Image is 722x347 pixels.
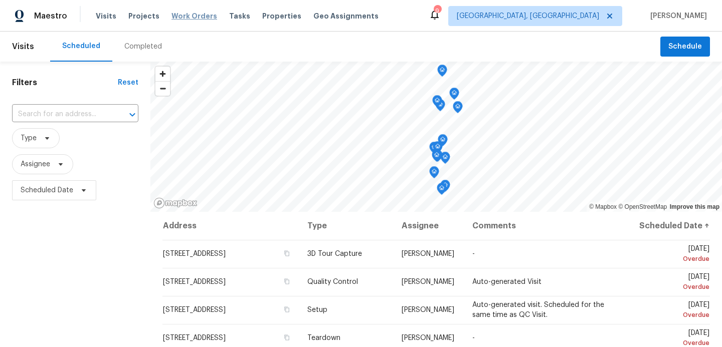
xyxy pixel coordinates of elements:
[307,250,362,257] span: 3D Tour Capture
[660,37,710,57] button: Schedule
[62,41,100,51] div: Scheduled
[12,107,110,122] input: Search for an address...
[21,133,37,143] span: Type
[637,254,709,264] div: Overdue
[162,212,299,240] th: Address
[629,212,710,240] th: Scheduled Date ↑
[307,278,358,285] span: Quality Control
[637,310,709,320] div: Overdue
[163,334,226,341] span: [STREET_ADDRESS]
[155,67,170,81] button: Zoom in
[282,277,291,286] button: Copy Address
[171,11,217,21] span: Work Orders
[402,278,454,285] span: [PERSON_NAME]
[434,6,441,16] div: 9
[440,152,450,167] div: Map marker
[437,183,447,198] div: Map marker
[307,334,340,341] span: Teardown
[429,142,439,157] div: Map marker
[262,11,301,21] span: Properties
[464,212,629,240] th: Comments
[402,306,454,313] span: [PERSON_NAME]
[670,203,719,210] a: Improve this map
[124,42,162,52] div: Completed
[125,108,139,122] button: Open
[21,159,50,169] span: Assignee
[668,41,702,53] span: Schedule
[282,333,291,342] button: Copy Address
[128,11,159,21] span: Projects
[21,185,73,195] span: Scheduled Date
[155,81,170,96] button: Zoom out
[432,150,442,165] div: Map marker
[153,197,198,209] a: Mapbox homepage
[437,65,447,80] div: Map marker
[402,334,454,341] span: [PERSON_NAME]
[150,62,722,212] canvas: Map
[307,306,327,313] span: Setup
[472,334,475,341] span: -
[163,250,226,257] span: [STREET_ADDRESS]
[155,82,170,96] span: Zoom out
[646,11,707,21] span: [PERSON_NAME]
[432,95,442,111] div: Map marker
[438,134,448,150] div: Map marker
[637,245,709,264] span: [DATE]
[472,250,475,257] span: -
[394,212,464,240] th: Assignee
[118,78,138,88] div: Reset
[429,166,439,182] div: Map marker
[457,11,599,21] span: [GEOGRAPHIC_DATA], [GEOGRAPHIC_DATA]
[449,88,459,103] div: Map marker
[618,203,667,210] a: OpenStreetMap
[637,301,709,320] span: [DATE]
[637,282,709,292] div: Overdue
[472,278,541,285] span: Auto-generated Visit
[282,249,291,258] button: Copy Address
[440,180,450,195] div: Map marker
[163,278,226,285] span: [STREET_ADDRESS]
[229,13,250,20] span: Tasks
[433,141,443,157] div: Map marker
[637,273,709,292] span: [DATE]
[96,11,116,21] span: Visits
[299,212,394,240] th: Type
[12,78,118,88] h1: Filters
[453,101,463,117] div: Map marker
[313,11,379,21] span: Geo Assignments
[472,301,604,318] span: Auto-generated visit. Scheduled for the same time as QC Visit.
[402,250,454,257] span: [PERSON_NAME]
[589,203,617,210] a: Mapbox
[282,305,291,314] button: Copy Address
[12,36,34,58] span: Visits
[163,306,226,313] span: [STREET_ADDRESS]
[34,11,67,21] span: Maestro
